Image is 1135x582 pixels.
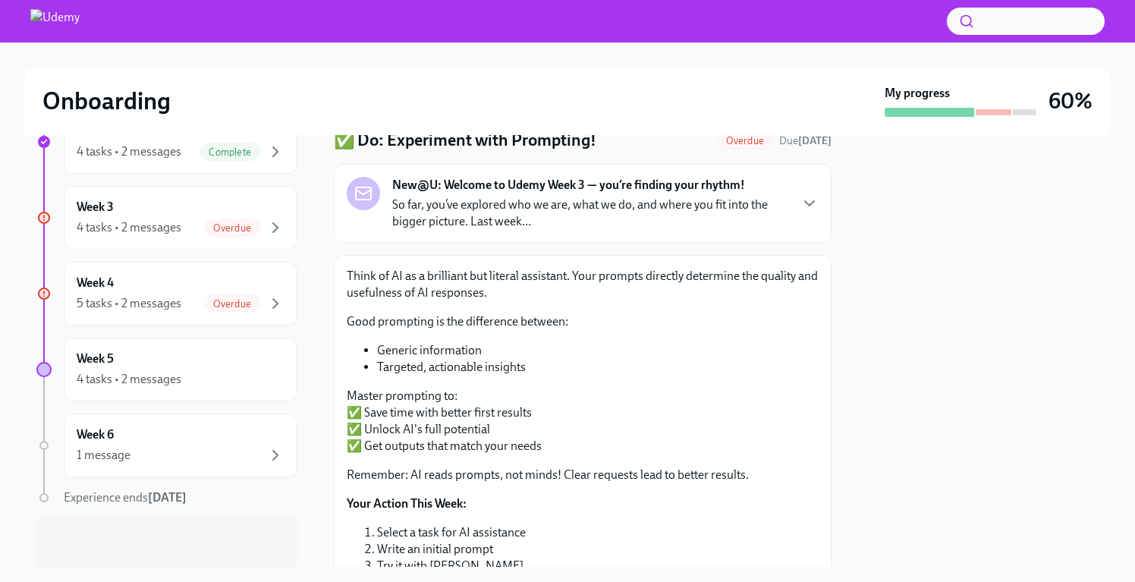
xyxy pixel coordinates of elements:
[377,359,819,376] li: Targeted, actionable insights
[36,186,297,250] a: Week 34 tasks • 2 messagesOverdue
[204,298,260,310] span: Overdue
[392,197,788,230] p: So far, you’ve explored who we are, what we do, and where you fit into the bigger picture. Last w...
[347,467,819,483] p: Remember: AI reads prompts, not minds! Clear requests lead to better results.
[377,541,819,558] li: Write an initial prompt
[347,313,819,330] p: Good prompting is the difference between:
[1049,87,1093,115] h3: 60%
[77,351,114,367] h6: Week 5
[377,342,819,359] li: Generic information
[377,558,819,574] li: Try it with [PERSON_NAME]
[347,268,819,301] p: Think of AI as a brilliant but literal assistant. Your prompts directly determine the quality and...
[347,388,819,455] p: Master prompting to: ✅ Save time with better first results ✅ Unlock AI's full potential ✅ Get out...
[717,135,773,146] span: Overdue
[77,143,181,160] div: 4 tasks • 2 messages
[36,262,297,326] a: Week 45 tasks • 2 messagesOverdue
[200,146,260,158] span: Complete
[77,219,181,236] div: 4 tasks • 2 messages
[30,9,80,33] img: Udemy
[36,110,297,174] a: Week 24 tasks • 2 messagesComplete
[77,371,181,388] div: 4 tasks • 2 messages
[77,295,181,312] div: 5 tasks • 2 messages
[204,222,260,234] span: Overdue
[42,86,171,116] h2: Onboarding
[148,490,187,505] strong: [DATE]
[798,134,832,147] strong: [DATE]
[77,275,114,291] h6: Week 4
[36,338,297,401] a: Week 54 tasks • 2 messages
[77,426,114,443] h6: Week 6
[64,490,187,505] span: Experience ends
[885,85,950,102] strong: My progress
[347,496,467,511] strong: Your Action This Week:
[77,199,114,215] h6: Week 3
[779,134,832,147] span: Due
[36,414,297,477] a: Week 61 message
[779,134,832,148] span: September 13th, 2025 10:00
[77,447,130,464] div: 1 message
[392,177,745,193] strong: New@U: Welcome to Udemy Week 3 — you’re finding your rhythm!
[334,129,596,152] h4: ✅ Do: Experiment with Prompting!
[377,524,819,541] li: Select a task for AI assistance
